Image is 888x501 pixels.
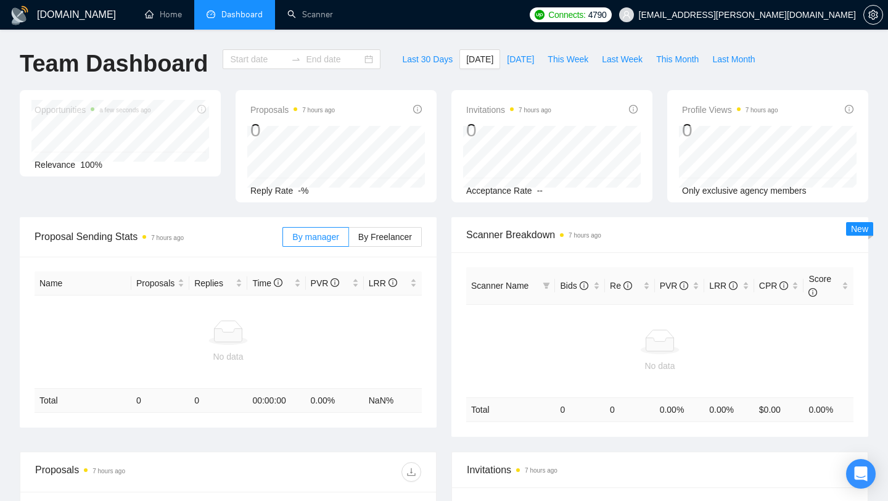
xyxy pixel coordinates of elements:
[519,107,551,114] time: 7 hours ago
[656,52,699,66] span: This Month
[402,52,453,66] span: Last 30 Days
[306,52,362,66] input: End date
[413,105,422,114] span: info-circle
[682,186,807,196] span: Only exclusive agency members
[548,8,585,22] span: Connects:
[595,49,649,69] button: Last Week
[466,52,493,66] span: [DATE]
[247,389,305,413] td: 00:00:00
[402,467,421,477] span: download
[80,160,102,170] span: 100%
[388,278,397,287] span: info-circle
[804,397,853,421] td: 0.00 %
[287,9,333,20] a: searchScanner
[845,105,853,114] span: info-circle
[92,468,125,474] time: 7 hours ago
[709,281,738,291] span: LRR
[729,281,738,290] span: info-circle
[541,49,595,69] button: This Week
[250,118,335,142] div: 0
[682,118,778,142] div: 0
[712,52,755,66] span: Last Month
[471,359,849,373] div: No data
[525,467,557,474] time: 7 hours ago
[759,281,788,291] span: CPR
[35,462,228,482] div: Proposals
[136,276,175,290] span: Proposals
[537,186,543,196] span: --
[863,10,883,20] a: setting
[466,102,551,117] span: Invitations
[560,281,588,291] span: Bids
[746,107,778,114] time: 7 hours ago
[808,274,831,297] span: Score
[131,389,189,413] td: 0
[35,160,75,170] span: Relevance
[151,234,184,241] time: 7 hours ago
[808,288,817,297] span: info-circle
[610,281,632,291] span: Re
[252,278,282,288] span: Time
[548,52,588,66] span: This Week
[459,49,500,69] button: [DATE]
[274,278,282,287] span: info-circle
[705,49,762,69] button: Last Month
[779,281,788,290] span: info-circle
[540,276,553,295] span: filter
[466,397,555,421] td: Total
[35,389,131,413] td: Total
[291,54,301,64] span: swap-right
[660,281,689,291] span: PVR
[306,389,364,413] td: 0.00 %
[535,10,545,20] img: upwork-logo.png
[466,186,532,196] span: Acceptance Rate
[250,186,293,196] span: Reply Rate
[543,282,550,289] span: filter
[207,10,215,19] span: dashboard
[230,52,286,66] input: Start date
[221,9,263,20] span: Dashboard
[588,8,607,22] span: 4790
[622,10,631,19] span: user
[20,49,208,78] h1: Team Dashboard
[602,52,643,66] span: Last Week
[10,6,30,25] img: logo
[555,397,605,421] td: 0
[507,52,534,66] span: [DATE]
[629,105,638,114] span: info-circle
[35,229,282,244] span: Proposal Sending Stats
[401,462,421,482] button: download
[569,232,601,239] time: 7 hours ago
[358,232,412,242] span: By Freelancer
[580,281,588,290] span: info-circle
[331,278,339,287] span: info-circle
[754,397,804,421] td: $ 0.00
[189,389,247,413] td: 0
[292,232,339,242] span: By manager
[680,281,688,290] span: info-circle
[466,227,853,242] span: Scanner Breakdown
[655,397,705,421] td: 0.00 %
[39,350,417,363] div: No data
[189,271,247,296] th: Replies
[35,271,131,296] th: Name
[250,102,335,117] span: Proposals
[605,397,655,421] td: 0
[194,276,233,290] span: Replies
[846,459,876,489] div: Open Intercom Messenger
[302,107,335,114] time: 7 hours ago
[369,278,397,288] span: LRR
[291,54,301,64] span: to
[145,9,182,20] a: homeHome
[649,49,705,69] button: This Month
[131,271,189,296] th: Proposals
[471,281,528,291] span: Scanner Name
[395,49,459,69] button: Last 30 Days
[623,281,632,290] span: info-circle
[466,118,551,142] div: 0
[863,5,883,25] button: setting
[311,278,340,288] span: PVR
[298,186,308,196] span: -%
[704,397,754,421] td: 0.00 %
[851,224,868,234] span: New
